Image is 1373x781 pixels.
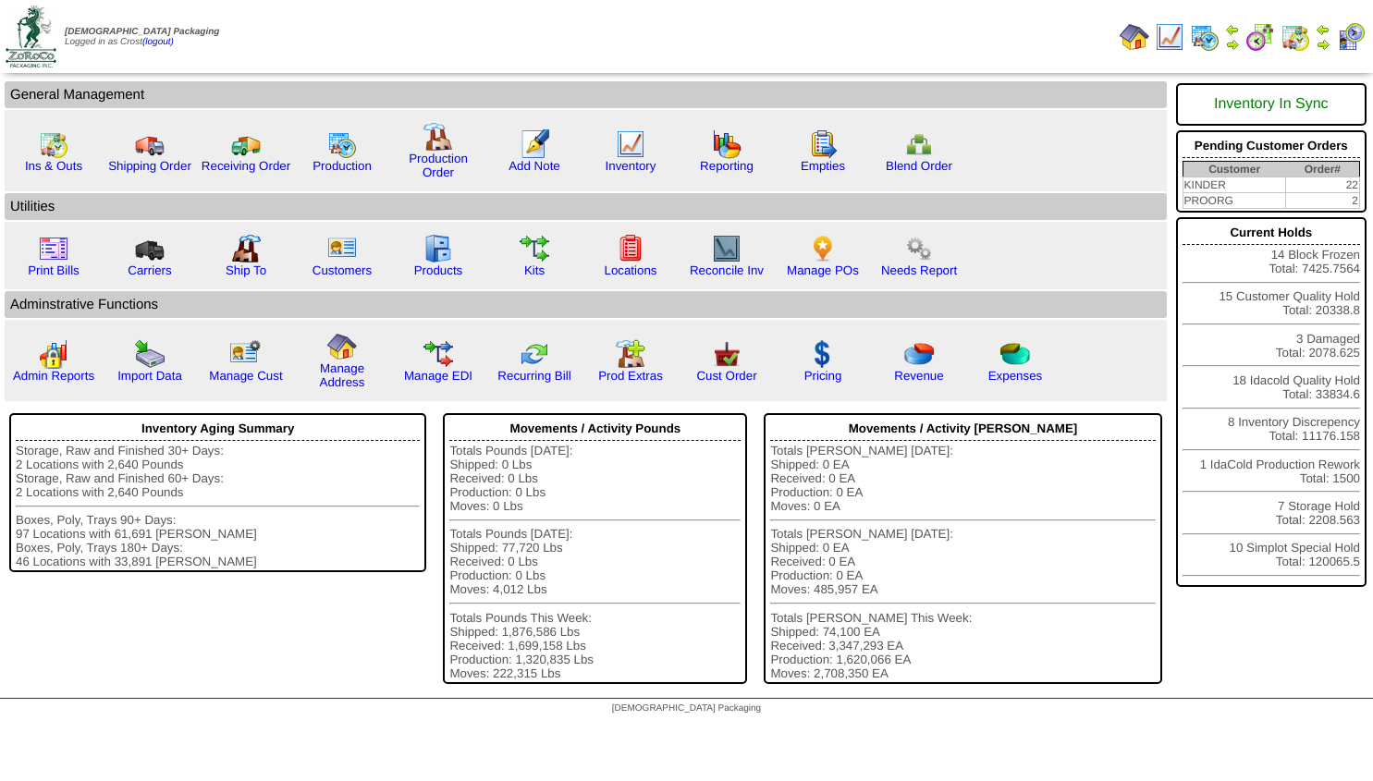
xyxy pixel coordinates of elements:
[449,444,741,680] div: Totals Pounds [DATE]: Shipped: 0 Lbs Received: 0 Lbs Production: 0 Lbs Moves: 0 Lbs Totals Pounds...
[604,263,656,277] a: Locations
[1183,177,1286,193] td: KINDER
[1316,37,1330,52] img: arrowright.gif
[327,129,357,159] img: calendarprod.gif
[524,263,545,277] a: Kits
[142,37,174,47] a: (logout)
[1286,193,1360,209] td: 2
[423,234,453,263] img: cabinet.gif
[1225,37,1240,52] img: arrowright.gif
[128,263,171,277] a: Carriers
[25,159,82,173] a: Ins & Outs
[5,81,1167,108] td: General Management
[404,369,472,383] a: Manage EDI
[1155,22,1184,52] img: line_graph.gif
[39,339,68,369] img: graph2.png
[1225,22,1240,37] img: arrowleft.gif
[770,417,1155,441] div: Movements / Activity [PERSON_NAME]
[13,369,94,383] a: Admin Reports
[804,369,842,383] a: Pricing
[988,369,1043,383] a: Expenses
[313,159,372,173] a: Production
[808,339,838,369] img: dollar.gif
[108,159,191,173] a: Shipping Order
[5,193,1167,220] td: Utilities
[787,263,859,277] a: Manage POs
[612,703,761,714] span: [DEMOGRAPHIC_DATA] Packaging
[1316,22,1330,37] img: arrowleft.gif
[690,263,764,277] a: Reconcile Inv
[497,369,570,383] a: Recurring Bill
[598,369,663,383] a: Prod Extras
[1176,217,1367,587] div: 14 Block Frozen Total: 7425.7564 15 Customer Quality Hold Total: 20338.8 3 Damaged Total: 2078.62...
[1281,22,1310,52] img: calendarinout.gif
[894,369,943,383] a: Revenue
[226,263,266,277] a: Ship To
[1286,162,1360,177] th: Order#
[881,263,957,277] a: Needs Report
[696,369,756,383] a: Cust Order
[1336,22,1366,52] img: calendarcustomer.gif
[16,417,420,441] div: Inventory Aging Summary
[1286,177,1360,193] td: 22
[770,444,1155,680] div: Totals [PERSON_NAME] [DATE]: Shipped: 0 EA Received: 0 EA Production: 0 EA Moves: 0 EA Totals [PE...
[1183,193,1286,209] td: PROORG
[1183,162,1286,177] th: Customer
[1245,22,1275,52] img: calendarblend.gif
[449,417,741,441] div: Movements / Activity Pounds
[904,339,934,369] img: pie_chart.png
[801,159,845,173] a: Empties
[808,234,838,263] img: po.png
[616,339,645,369] img: prodextras.gif
[209,369,282,383] a: Manage Cust
[39,234,68,263] img: invoice2.gif
[1120,22,1149,52] img: home.gif
[1190,22,1220,52] img: calendarprod.gif
[606,159,656,173] a: Inventory
[39,129,68,159] img: calendarinout.gif
[520,339,549,369] img: reconcile.gif
[135,234,165,263] img: truck3.gif
[28,263,80,277] a: Print Bills
[423,122,453,152] img: factory.gif
[6,6,56,67] img: zoroco-logo-small.webp
[202,159,290,173] a: Receiving Order
[409,152,468,179] a: Production Order
[414,263,463,277] a: Products
[712,234,742,263] img: line_graph2.gif
[886,159,952,173] a: Blend Order
[423,339,453,369] img: edi.gif
[700,159,754,173] a: Reporting
[320,361,365,389] a: Manage Address
[229,339,264,369] img: managecust.png
[1183,87,1360,122] div: Inventory In Sync
[231,129,261,159] img: truck2.gif
[16,444,420,568] div: Storage, Raw and Finished 30+ Days: 2 Locations with 2,640 Pounds Storage, Raw and Finished 60+ D...
[65,27,219,47] span: Logged in as Crost
[65,27,219,37] span: [DEMOGRAPHIC_DATA] Packaging
[1183,134,1360,158] div: Pending Customer Orders
[520,234,549,263] img: workflow.gif
[808,129,838,159] img: workorder.gif
[1000,339,1030,369] img: pie_chart2.png
[313,263,372,277] a: Customers
[135,129,165,159] img: truck.gif
[520,129,549,159] img: orders.gif
[712,339,742,369] img: cust_order.png
[327,332,357,361] img: home.gif
[616,129,645,159] img: line_graph.gif
[135,339,165,369] img: import.gif
[904,129,934,159] img: network.png
[231,234,261,263] img: factory2.gif
[616,234,645,263] img: locations.gif
[712,129,742,159] img: graph.gif
[904,234,934,263] img: workflow.png
[117,369,182,383] a: Import Data
[1183,221,1360,245] div: Current Holds
[5,291,1167,318] td: Adminstrative Functions
[327,234,357,263] img: customers.gif
[509,159,560,173] a: Add Note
